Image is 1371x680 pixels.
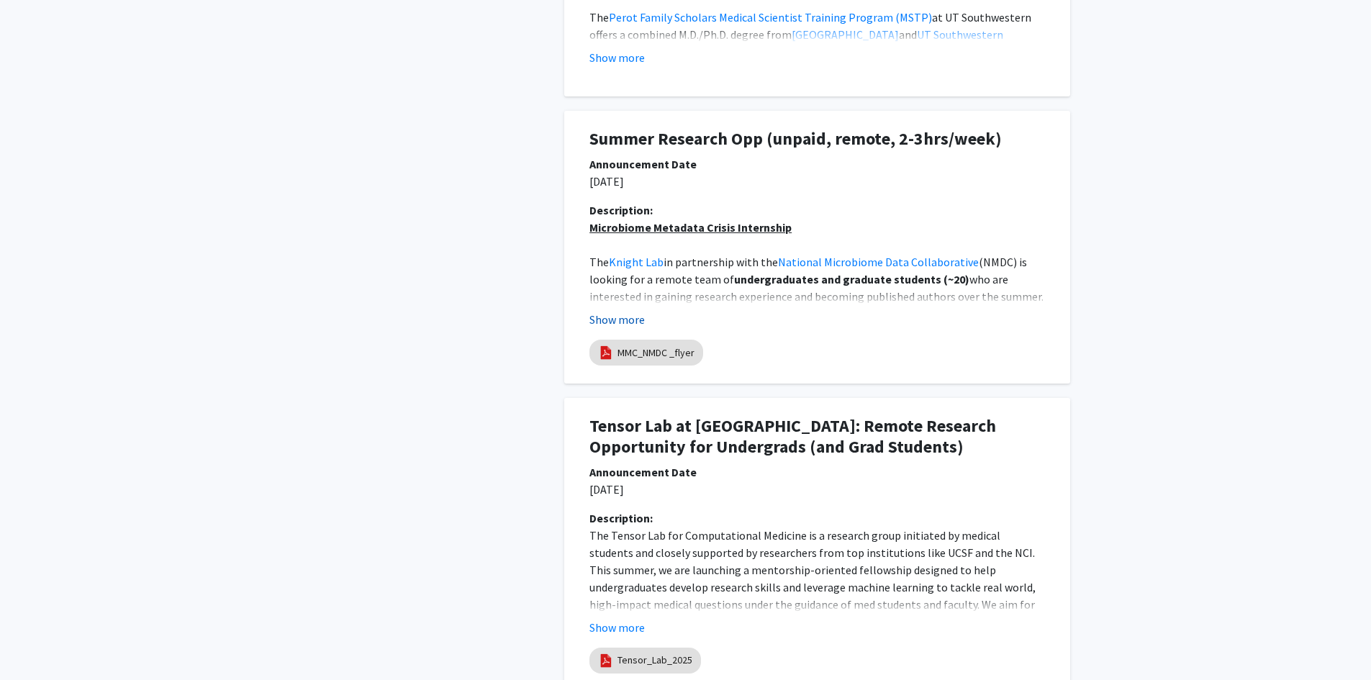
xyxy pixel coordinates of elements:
button: Show more [589,311,645,328]
p: [DATE] [589,173,1045,190]
strong: undergraduates and graduate students (~20) [734,272,969,286]
img: pdf_icon.png [598,345,614,361]
span: The [589,10,609,24]
div: Description: [589,201,1045,219]
img: pdf_icon.png [598,653,614,668]
p: [DATE] [589,481,1045,498]
span: who are interested in gaining research experience and becoming published authors over the summer.... [589,272,1046,321]
a: National Microbiome Data Collaborative [778,255,979,269]
span: in partnership with the [664,255,778,269]
div: Announcement Date [589,155,1045,173]
div: Announcement Date [589,463,1045,481]
a: Perot Family Scholars Medical Scientist Training Program (MSTP) [609,10,932,24]
a: Knight Lab [609,255,664,269]
h1: Tensor Lab at [GEOGRAPHIC_DATA]: Remote Research Opportunity for Undergrads (and Grad Students) [589,416,1045,458]
button: Show more [589,49,645,66]
h1: Summer Research Opp (unpaid, remote, 2-3hrs/week) [589,129,1045,150]
p: [GEOGRAPHIC_DATA][US_STATE] [589,253,1045,374]
span: The [589,255,609,269]
a: MMC_NMDC _flyer [617,345,694,361]
a: [GEOGRAPHIC_DATA] [792,27,899,42]
a: Tensor_Lab_2025 [617,653,692,668]
span: and [899,27,917,42]
iframe: Chat [11,615,61,669]
div: Description: [589,509,1045,527]
button: Show more [589,619,645,636]
p: The Tensor Lab for Computational Medicine is a research group initiated by medical students and c... [589,527,1045,648]
u: Microbiome Metadata Crisis Internship [589,220,792,235]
